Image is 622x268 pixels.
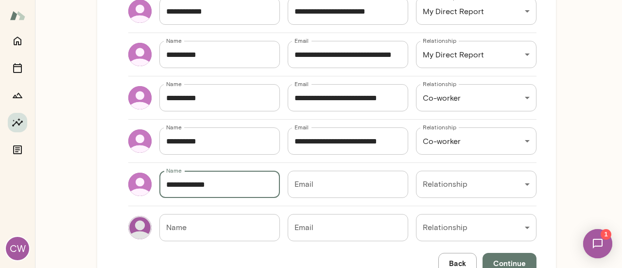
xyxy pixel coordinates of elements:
[8,31,27,51] button: Home
[166,80,182,88] label: Name
[8,140,27,160] button: Documents
[10,6,25,25] img: Mento
[8,86,27,105] button: Growth Plan
[166,123,182,131] label: Name
[423,36,456,45] label: Relationship
[423,123,456,131] label: Relationship
[294,80,309,88] label: Email
[294,123,309,131] label: Email
[6,237,29,260] div: CW
[166,166,182,175] label: Name
[8,58,27,78] button: Sessions
[416,41,536,68] div: My Direct Report
[416,84,536,111] div: Co-worker
[416,127,536,155] div: Co-worker
[8,113,27,132] button: Insights
[166,36,182,45] label: Name
[423,80,456,88] label: Relationship
[294,36,309,45] label: Email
